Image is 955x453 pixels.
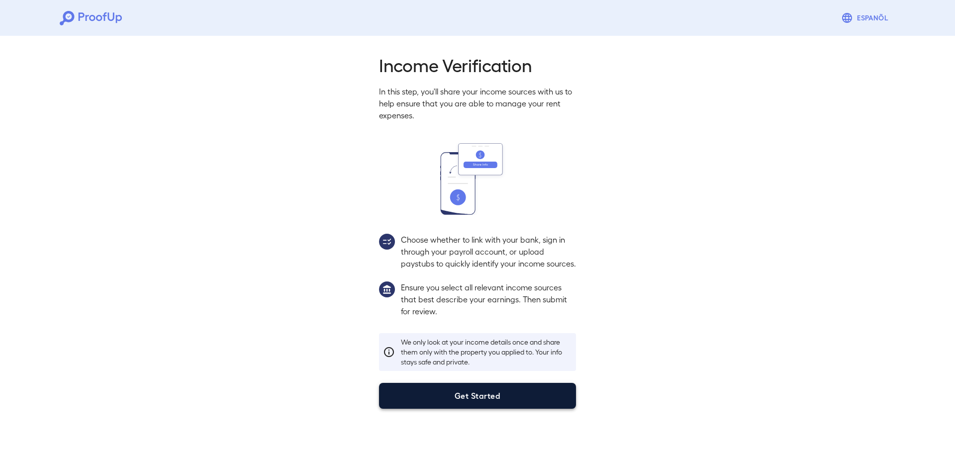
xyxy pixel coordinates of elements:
[379,383,576,409] button: Get Started
[401,234,576,270] p: Choose whether to link with your bank, sign in through your payroll account, or upload paystubs t...
[401,281,576,317] p: Ensure you select all relevant income sources that best describe your earnings. Then submit for r...
[379,234,395,250] img: group2.svg
[837,8,895,28] button: Espanõl
[401,337,572,367] p: We only look at your income details once and share them only with the property you applied to. Yo...
[440,143,515,215] img: transfer_money.svg
[379,86,576,121] p: In this step, you'll share your income sources with us to help ensure that you are able to manage...
[379,54,576,76] h2: Income Verification
[379,281,395,297] img: group1.svg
